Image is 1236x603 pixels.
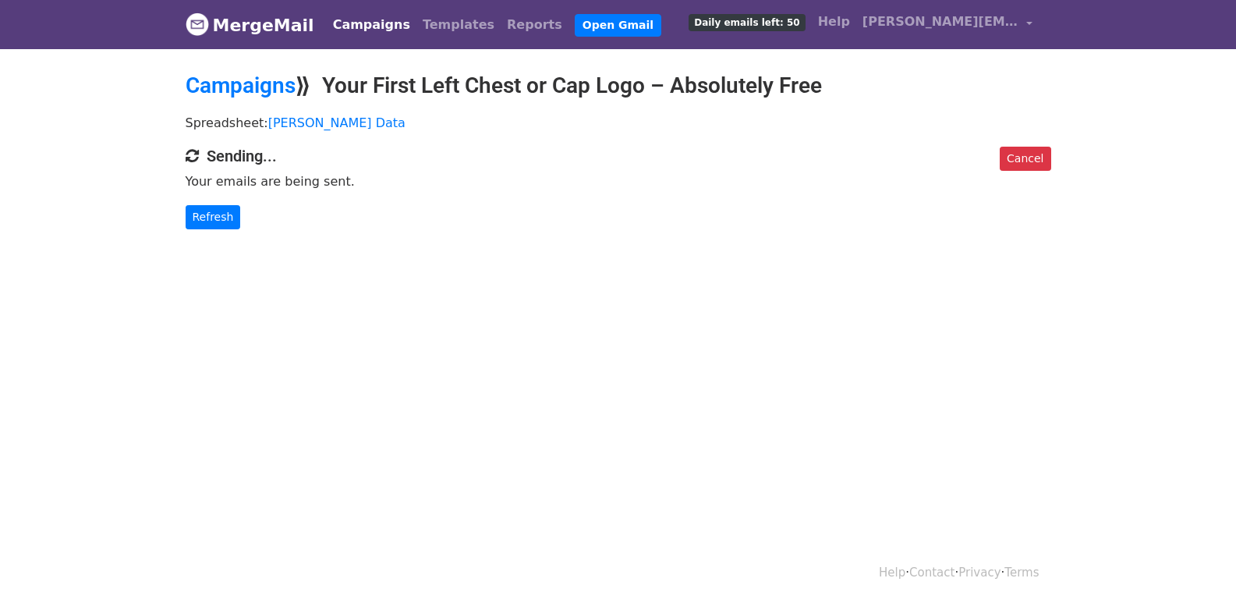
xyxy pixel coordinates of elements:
[186,147,1051,165] h4: Sending...
[186,205,241,229] a: Refresh
[812,6,856,37] a: Help
[327,9,416,41] a: Campaigns
[186,73,1051,99] h2: ⟫ Your First Left Chest or Cap Logo – Absolutely Free
[186,73,296,98] a: Campaigns
[501,9,568,41] a: Reports
[416,9,501,41] a: Templates
[575,14,661,37] a: Open Gmail
[1004,566,1039,580] a: Terms
[862,12,1018,31] span: [PERSON_NAME][EMAIL_ADDRESS][DOMAIN_NAME]
[689,14,805,31] span: Daily emails left: 50
[958,566,1000,580] a: Privacy
[186,115,1051,131] p: Spreadsheet:
[682,6,811,37] a: Daily emails left: 50
[1000,147,1050,171] a: Cancel
[268,115,406,130] a: [PERSON_NAME] Data
[186,173,1051,190] p: Your emails are being sent.
[186,9,314,41] a: MergeMail
[186,12,209,36] img: MergeMail logo
[909,566,954,580] a: Contact
[879,566,905,580] a: Help
[856,6,1039,43] a: [PERSON_NAME][EMAIL_ADDRESS][DOMAIN_NAME]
